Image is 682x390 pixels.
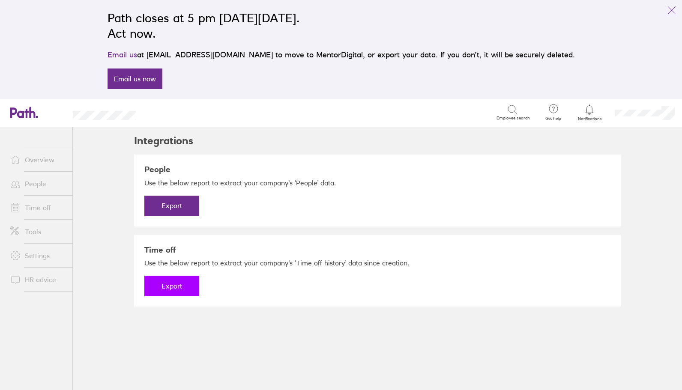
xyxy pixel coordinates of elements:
a: Tools [3,223,72,240]
h3: Time off [144,245,610,255]
a: Time off [3,199,72,216]
h2: Path closes at 5 pm [DATE][DATE]. Act now. [108,10,575,41]
p: Use the below report to extract your company's ‘People’ data. [144,179,610,187]
div: Search [159,108,181,116]
span: Notifications [576,116,604,122]
span: Get help [539,116,567,121]
a: Settings [3,247,72,264]
h3: People [144,165,610,174]
p: Use the below report to extract your company's ‘Time off history’ data since creation. [144,259,610,267]
span: Employee search [497,116,530,121]
p: at [EMAIL_ADDRESS][DOMAIN_NAME] to move to MentorDigital, or export your data. If you don’t, it w... [108,49,575,61]
a: Notifications [576,104,604,122]
button: Export [144,276,199,296]
a: People [3,175,72,192]
h2: Integrations [134,127,193,155]
a: HR advice [3,271,72,288]
a: Email us now [108,68,162,89]
a: Email us [108,50,137,59]
a: Overview [3,151,72,168]
button: Export [144,196,199,216]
